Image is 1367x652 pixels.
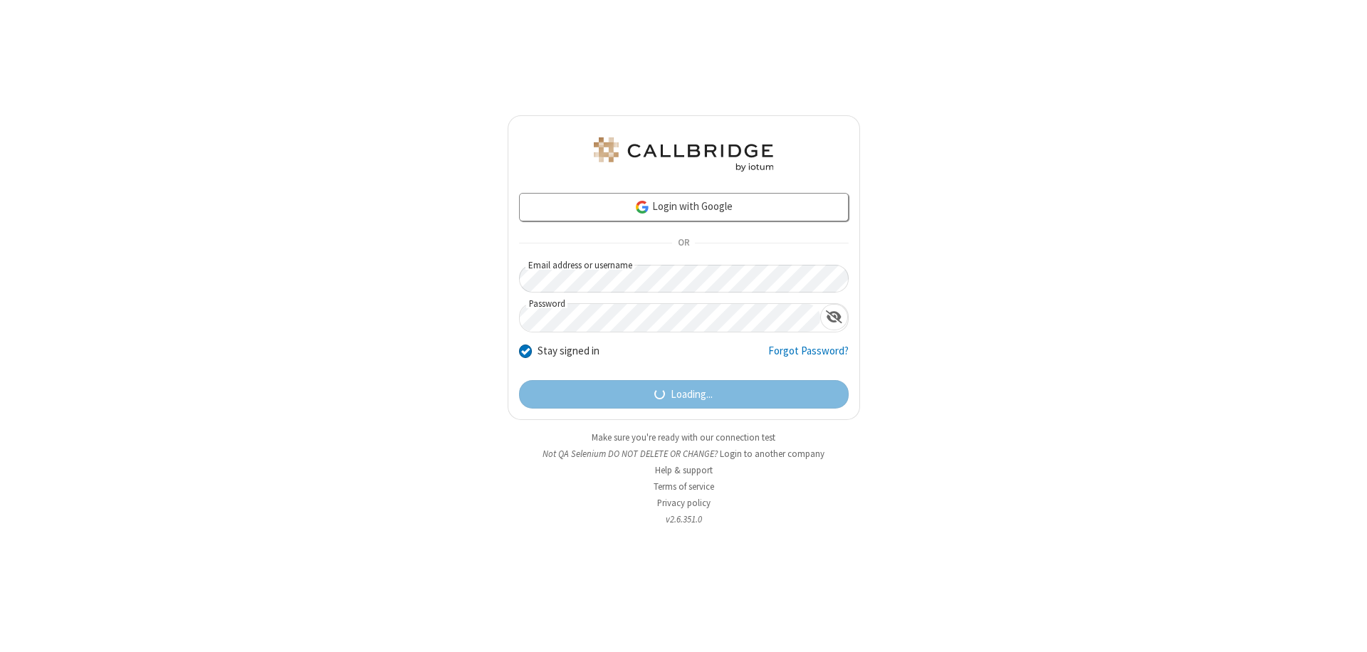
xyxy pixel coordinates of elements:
iframe: Chat [1331,615,1356,642]
a: Login with Google [519,193,849,221]
div: Show password [820,304,848,330]
button: Loading... [519,380,849,409]
a: Forgot Password? [768,343,849,370]
li: v2.6.351.0 [508,512,860,526]
img: google-icon.png [634,199,650,215]
li: Not QA Selenium DO NOT DELETE OR CHANGE? [508,447,860,461]
button: Login to another company [720,447,824,461]
a: Help & support [655,464,713,476]
label: Stay signed in [538,343,599,359]
a: Terms of service [654,480,714,493]
input: Password [520,304,820,332]
a: Privacy policy [657,497,711,509]
span: OR [672,233,695,253]
input: Email address or username [519,265,849,293]
a: Make sure you're ready with our connection test [592,431,775,443]
span: Loading... [671,387,713,403]
img: QA Selenium DO NOT DELETE OR CHANGE [591,137,776,172]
